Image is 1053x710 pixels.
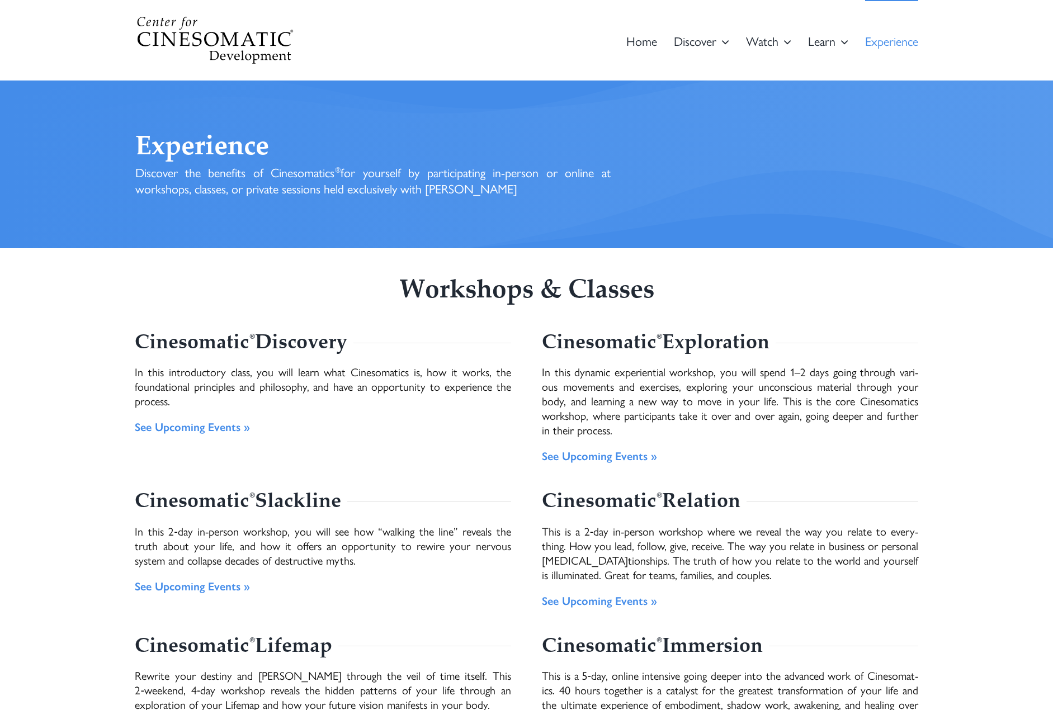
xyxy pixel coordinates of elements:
sup: ® [657,332,662,340]
sup: ® [657,636,662,644]
span: Dis­cov­er [674,35,716,47]
p: In this intro­duc­to­ry class, you will learn what Cine­so­mat­ics is, how it works, the foun­da­... [135,365,511,408]
img: Center For Cinesomatic Development Logo [135,16,294,65]
p: This is a 2‑day in-person work­shop where we reveal the way you relate to every­thing. How you le... [542,524,918,582]
a: See Upcom­ing Events » [542,592,657,608]
h3: Cine­so­mat­ic Lifemap [135,636,332,660]
sup: ® [249,332,255,340]
h1: Expe­ri­ence [135,132,611,165]
sup: ® [249,636,255,644]
a: See Upcom­ing Events » [135,418,250,434]
a: See Upcom­ing Events » [135,578,250,594]
sup: ® [335,166,341,174]
span: Learn [808,35,835,47]
h3: Cine­so­mat­ic Immersion [542,636,763,660]
p: In this 2‑day in-person work­shop, you will see how “walk­ing the line” reveals the truth about y... [135,524,511,567]
span: Home [626,35,657,47]
h3: Cine­so­mat­ic Exploration [542,332,769,356]
h3: Cine­so­mat­ic Discovery [135,332,347,356]
sup: ® [249,491,255,499]
h3: Cine­so­mat­ic Relation [542,491,740,515]
h3: Discover the benefits of Cinesomatics for yourself by participating in-person or online at worksh... [135,164,611,196]
a: See Upcom­ing Events » [542,447,657,463]
h3: Cine­so­mat­ic Slackline [135,491,341,515]
sup: ® [657,491,662,499]
span: Expe­ri­ence [865,35,918,47]
h2: Work­shops & Classes [135,276,918,307]
span: Watch [746,35,778,47]
p: In this dynam­ic expe­ri­en­tial work­shop, you will spend 1–2 days going through var­i­ous move­... [542,365,918,437]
